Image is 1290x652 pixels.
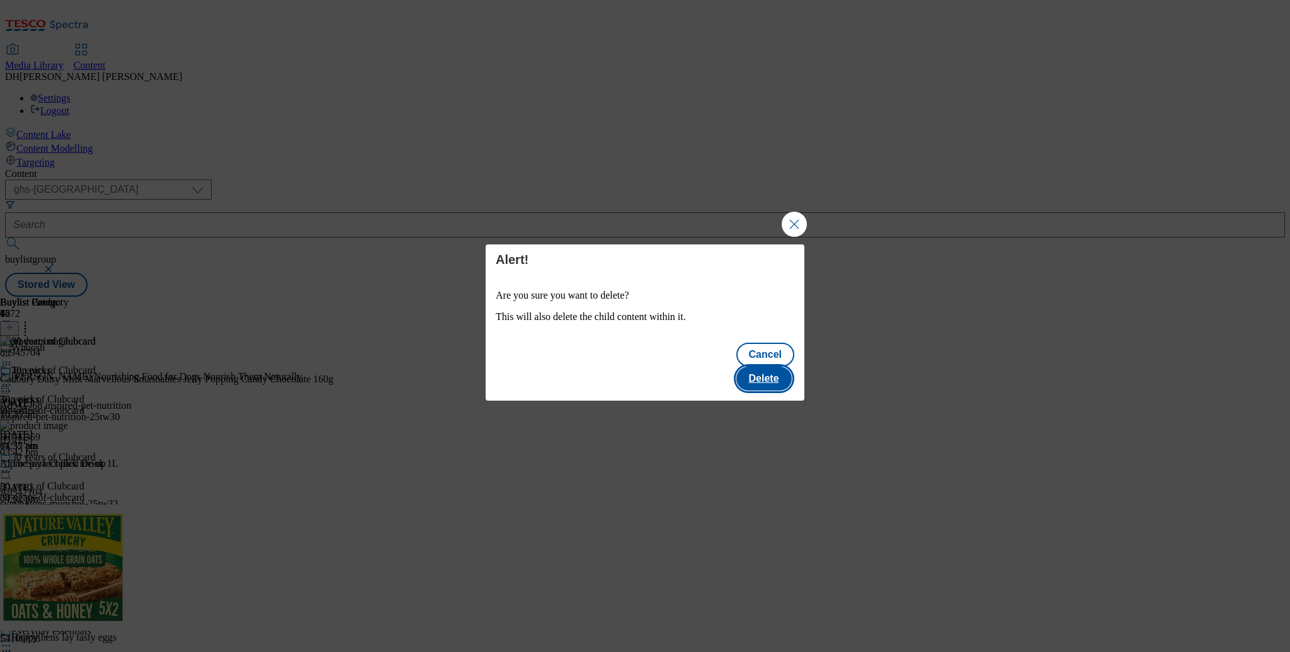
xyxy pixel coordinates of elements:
p: Are you sure you want to delete? [496,290,794,301]
button: Delete [736,367,792,391]
button: Close Modal [782,212,807,237]
h4: Alert! [496,252,794,267]
button: Cancel [736,343,794,367]
p: This will also delete the child content within it. [496,311,794,323]
div: Modal [486,244,804,401]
